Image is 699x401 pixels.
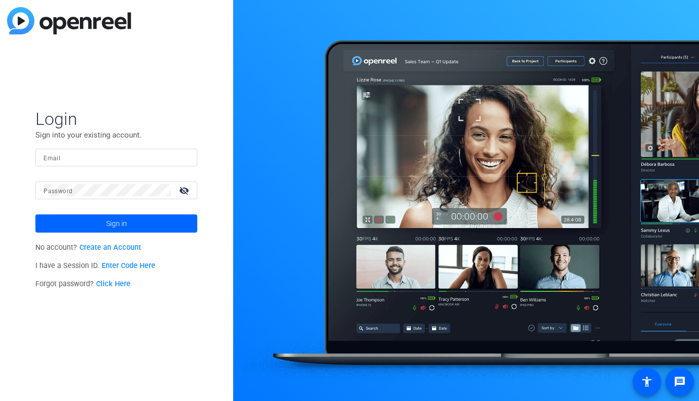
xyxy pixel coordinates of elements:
[96,280,130,288] a: Click Here
[43,188,72,195] mat-label: Password
[43,155,60,162] mat-label: Email
[35,280,130,288] span: Forgot password?
[35,214,197,233] button: Sign in
[79,243,141,252] a: Create an Account
[35,108,197,129] span: Login
[35,129,197,141] p: Sign into your existing account.
[173,183,197,198] mat-icon: visibility_off
[43,151,189,163] input: Enter Email Address
[35,243,141,252] span: No account?
[106,211,127,236] span: Sign in
[102,261,155,270] a: Enter Code Here
[7,7,131,34] img: blue-gradient.svg
[674,376,686,388] mat-icon: message
[641,376,653,388] mat-icon: accessibility
[35,261,155,270] span: I have a Session ID.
